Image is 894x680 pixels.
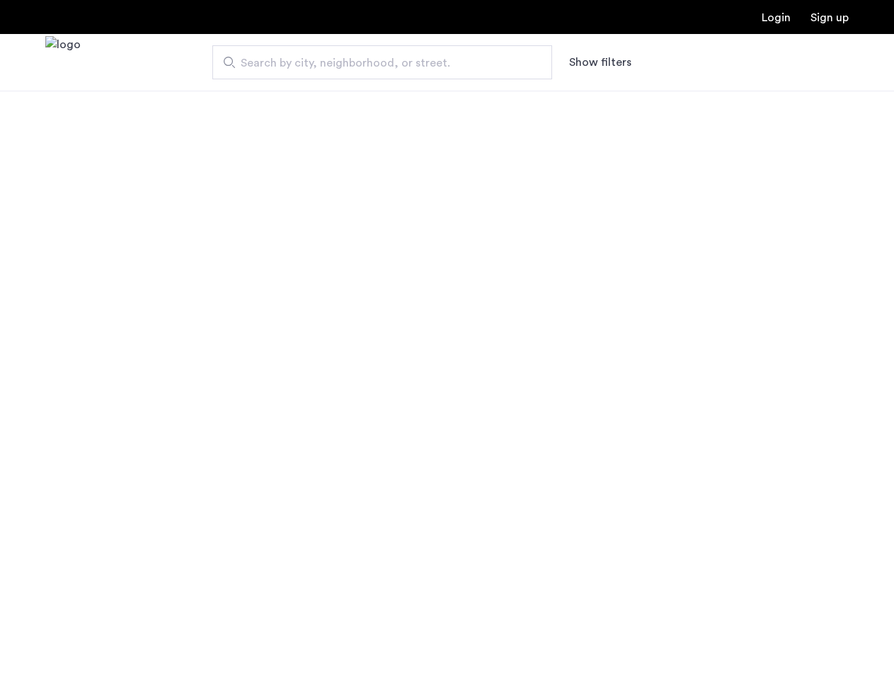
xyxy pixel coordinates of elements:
[762,12,791,23] a: Login
[45,36,81,89] a: Cazamio Logo
[569,54,631,71] button: Show or hide filters
[241,55,512,72] span: Search by city, neighborhood, or street.
[810,12,849,23] a: Registration
[212,45,552,79] input: Apartment Search
[45,36,81,89] img: logo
